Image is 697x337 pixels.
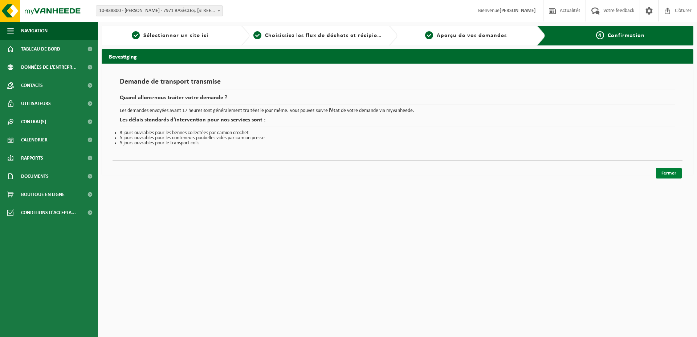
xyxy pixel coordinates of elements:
[120,141,675,146] li: 5 jours ouvrables pour le transport colis
[143,33,208,39] span: Sélectionner un site ici
[120,131,675,136] li: 3 jours ouvrables pour les bennes collectées par camion crochet
[253,31,383,40] a: 2Choisissiez les flux de déchets et récipients
[437,33,507,39] span: Aperçu de vos demandes
[132,31,140,39] span: 1
[21,131,48,149] span: Calendrier
[21,40,60,58] span: Tableau de bord
[21,95,51,113] span: Utilisateurs
[21,22,48,40] span: Navigation
[596,31,604,39] span: 4
[96,5,223,16] span: 10-838800 - LEBOURGEOIS ERIC E.M - 7971 BASÈCLES, RUE DES CARRIÈRES 30
[21,58,77,76] span: Données de l'entrepr...
[21,113,46,131] span: Contrat(s)
[401,31,531,40] a: 3Aperçu de vos demandes
[120,78,675,89] h1: Demande de transport transmise
[120,95,675,105] h2: Quand allons-nous traiter votre demande ?
[253,31,261,39] span: 2
[102,49,693,63] h2: Bevestiging
[120,136,675,141] li: 5 jours ouvrables pour les conteneurs poubelles vidés par camion presse
[21,76,43,95] span: Contacts
[21,149,43,167] span: Rapports
[500,8,536,13] strong: [PERSON_NAME]
[120,108,675,113] p: Les demandes envoyées avant 17 heures sont généralement traitées le jour même. Vous pouvez suivre...
[21,204,76,222] span: Conditions d'accepta...
[21,185,65,204] span: Boutique en ligne
[265,33,386,39] span: Choisissiez les flux de déchets et récipients
[656,168,682,178] a: Fermer
[105,31,235,40] a: 1Sélectionner un site ici
[120,117,675,127] h2: Les délais standards d’intervention pour nos services sont :
[96,6,223,16] span: 10-838800 - LEBOURGEOIS ERIC E.M - 7971 BASÈCLES, RUE DES CARRIÈRES 30
[608,33,645,39] span: Confirmation
[425,31,433,39] span: 3
[21,167,49,185] span: Documents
